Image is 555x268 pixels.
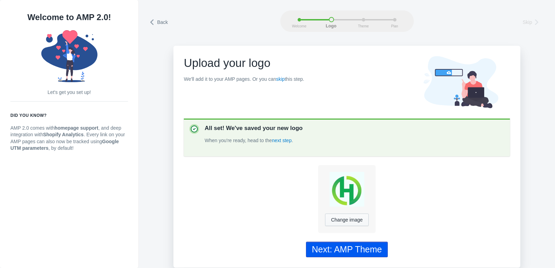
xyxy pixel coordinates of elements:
[205,137,302,144] p: When you're ready, head to the .
[10,10,128,24] h1: Welcome to AMP 2.0!
[205,124,302,132] p: All set! We've saved your new logo
[54,125,98,131] strong: homepage support
[184,76,304,83] p: We'll add it to your AMP pages. Or you can this step.
[331,217,362,223] span: Change image
[312,244,382,254] div: Next: AMP Theme
[291,24,308,28] span: Welcome
[306,242,388,257] button: Next: AMP Theme
[520,233,547,260] iframe: Drift Widget Chat Controller
[10,139,119,151] strong: Google UTM parameters
[157,19,168,26] span: Back
[10,125,128,152] p: AMP 2.0 comes with , and deep integration with . Every link on your AMP pages can also now be tra...
[276,76,285,82] a: skip
[10,112,128,119] h6: Did you know?
[386,24,403,28] span: Plan
[272,138,292,143] a: next step
[323,24,340,29] span: Logo
[325,214,368,226] button: Change image
[10,89,128,96] p: Let's get you set up!
[523,19,532,26] span: Skip
[184,56,304,70] h1: Upload your logo
[523,17,543,26] a: Skip
[330,172,364,207] img: Z
[149,17,169,26] a: Back
[355,24,372,28] span: Theme
[43,132,84,137] strong: Shopify Analytics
